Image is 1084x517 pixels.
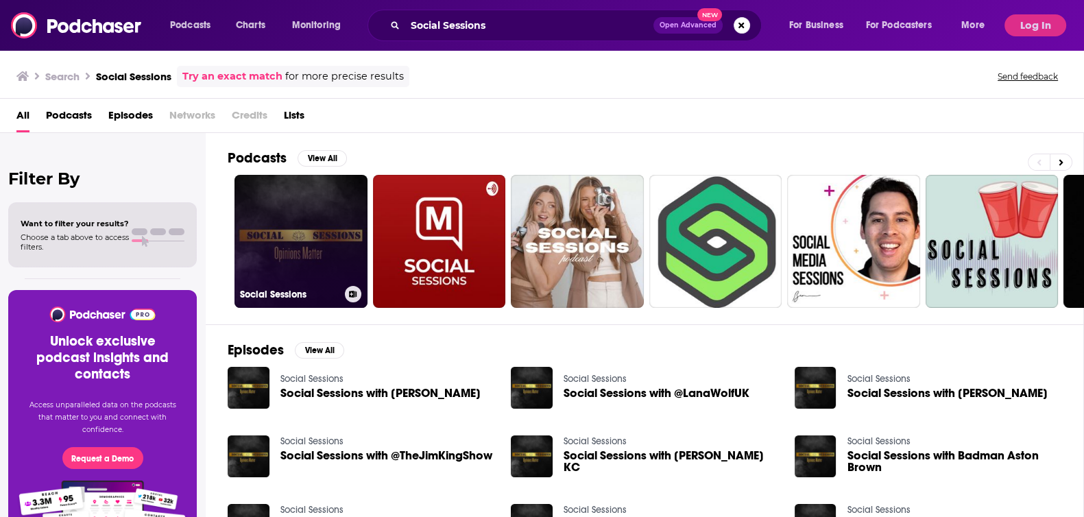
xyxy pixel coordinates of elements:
img: Social Sessions with Emma Cassidy [228,367,269,409]
a: Social Sessions with @LanaWolfUK ​ [564,387,752,399]
button: Open AdvancedNew [653,17,723,34]
img: Social Sessions with Darren McGarvey [795,367,836,409]
span: Social Sessions with [PERSON_NAME] [847,387,1047,399]
a: Social Sessions with Badman Aston Brown [847,450,1061,473]
a: Episodes [108,104,153,132]
span: Choose a tab above to access filters. [21,232,129,252]
button: Send feedback [993,71,1062,82]
span: Networks [169,104,215,132]
h2: Filter By [8,169,197,189]
button: Request a Demo [62,447,143,469]
a: PodcastsView All [228,149,347,167]
a: Social Sessions with Emma Cassidy [280,387,481,399]
span: Charts [236,16,265,35]
span: for more precise results [285,69,404,84]
button: View All [295,342,344,359]
a: Social Sessions [847,504,910,516]
span: Podcasts [170,16,210,35]
a: Social Sessions with @TheJimKingShow ​ [280,450,495,473]
button: open menu [282,14,359,36]
button: open menu [160,14,228,36]
button: open menu [857,14,952,36]
button: Log In [1004,14,1066,36]
h3: Social Sessions [240,289,339,300]
span: Social Sessions with [PERSON_NAME] [280,387,481,399]
a: Social Sessions [280,504,344,516]
span: For Podcasters [866,16,932,35]
img: Social Sessions with Badman Aston Brown [795,435,836,477]
a: Social Sessions with Tommy Ross KC [564,450,778,473]
div: Search podcasts, credits, & more... [381,10,775,41]
a: Social Sessions [847,435,910,447]
h3: Search [45,70,80,83]
a: All [16,104,29,132]
a: Charts [227,14,274,36]
a: Social Sessions [280,435,344,447]
a: EpisodesView All [228,341,344,359]
button: open menu [952,14,1002,36]
img: Social Sessions with Tommy Ross KC [511,435,553,477]
h3: Social Sessions [96,70,171,83]
button: View All [298,150,347,167]
a: Social Sessions [564,435,627,447]
a: Try an exact match [182,69,282,84]
h3: Unlock exclusive podcast insights and contacts [25,333,180,383]
span: More [961,16,985,35]
p: Access unparalleled data on the podcasts that matter to you and connect with confidence. [25,399,180,436]
span: Open Advanced [660,22,716,29]
a: Lists [284,104,304,132]
a: Podcasts [46,104,92,132]
img: Podchaser - Follow, Share and Rate Podcasts [11,12,143,38]
span: Want to filter your results? [21,219,129,228]
input: Search podcasts, credits, & more... [405,14,653,36]
h2: Podcasts [228,149,287,167]
h2: Episodes [228,341,284,359]
img: Social Sessions with @LanaWolfUK ​ [511,367,553,409]
button: open menu [780,14,860,36]
span: Monitoring [292,16,341,35]
img: Podchaser - Follow, Share and Rate Podcasts [49,306,156,322]
a: Social Sessions [234,175,368,308]
span: New [697,8,722,21]
span: Social Sessions with [PERSON_NAME] KC [564,450,778,473]
a: Social Sessions with Darren McGarvey [847,387,1047,399]
span: For Business [789,16,843,35]
span: Credits [232,104,267,132]
a: Social Sessions [564,504,627,516]
a: Social Sessions [847,373,910,385]
a: Social Sessions [280,373,344,385]
img: Social Sessions with @TheJimKingShow ​ [228,435,269,477]
a: Social Sessions [564,373,627,385]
